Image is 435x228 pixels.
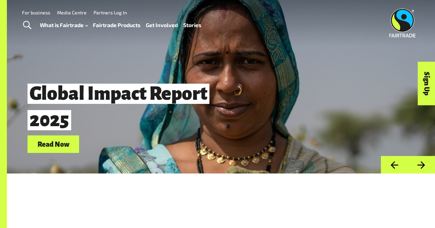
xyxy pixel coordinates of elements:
button: Next [408,156,435,173]
a: What is Fairtrade [40,20,88,30]
span: Global Impact Report 2025 [28,84,209,130]
a: For business [22,10,50,15]
a: Toggle Search [19,17,35,34]
img: Fairtrade Australia New Zealand logo [389,9,416,37]
a: Fairtrade Products [93,20,140,30]
button: Previous [381,156,408,173]
a: Partners Log In [94,10,127,15]
a: Media Centre [57,10,87,15]
a: Read Now [28,135,79,153]
a: Get Involved [146,20,178,30]
a: Stories [183,20,201,30]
